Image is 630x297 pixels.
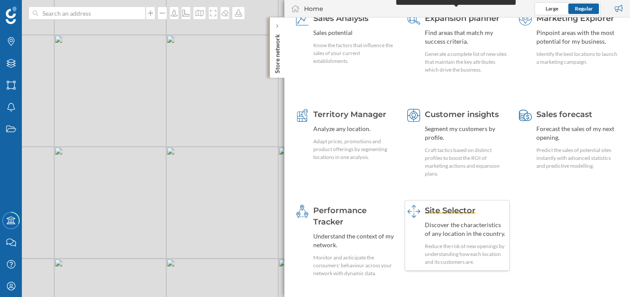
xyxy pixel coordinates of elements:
div: Adapt prices, promotions and product offerings by segmenting locations in one analysis. [313,138,395,161]
div: Identify the best locations to launch a marketing campaign. [536,50,619,66]
img: explorer.svg [519,13,532,26]
span: Site Selector [425,206,476,215]
div: Generate a complete list of new sites that maintain the key attributes which drive the business. [425,50,507,74]
span: Territory Manager [313,110,386,119]
div: Monitor and anticipate the consumers' behaviour across your network with dynamic data. [313,254,395,277]
div: Home [304,4,323,13]
span: Sales Analysis [313,14,368,23]
span: Customer insights [425,110,499,119]
img: dashboards-manager--hover.svg [407,205,420,218]
img: Geoblink Logo [6,7,17,24]
p: Store network [273,31,282,73]
div: Understand the context of my network. [313,232,395,249]
div: Sales potential [313,28,395,37]
img: sales-forecast.svg [519,109,532,122]
div: Craft tactics based on distinct profiles to boost the ROI of marketing actions and expansion plans. [425,146,507,178]
span: Regular [575,5,593,12]
img: customer-intelligence.svg [407,109,420,122]
div: Know the factors that influence the sales of your current establishments. [313,41,395,65]
img: territory-manager.svg [296,109,309,122]
img: monitoring-360.svg [296,205,309,218]
img: sales-explainer.svg [296,13,309,26]
span: Large [546,5,558,12]
div: Forecast the sales of my next opening. [536,124,619,142]
img: search-areas.svg [407,13,420,26]
div: Reduce the risk of new openings by understanding how each location and its customers are. [425,242,507,266]
div: Discover the characteristics of any location in the country. [425,221,507,238]
span: Expansion planner [425,14,500,23]
span: Performance Tracker [313,206,367,227]
div: Predict the sales of potential sites instantly with advanced statistics and predictive modelling. [536,146,619,170]
div: Find areas that match my success criteria. [425,28,507,46]
span: Marketing Explorer [536,14,614,23]
span: Sales forecast [536,110,592,119]
div: Segment my customers by profile. [425,124,507,142]
div: Analyze any location. [313,124,395,133]
div: Pinpoint areas with the most potential for my business. [536,28,619,46]
span: Support [18,6,50,14]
